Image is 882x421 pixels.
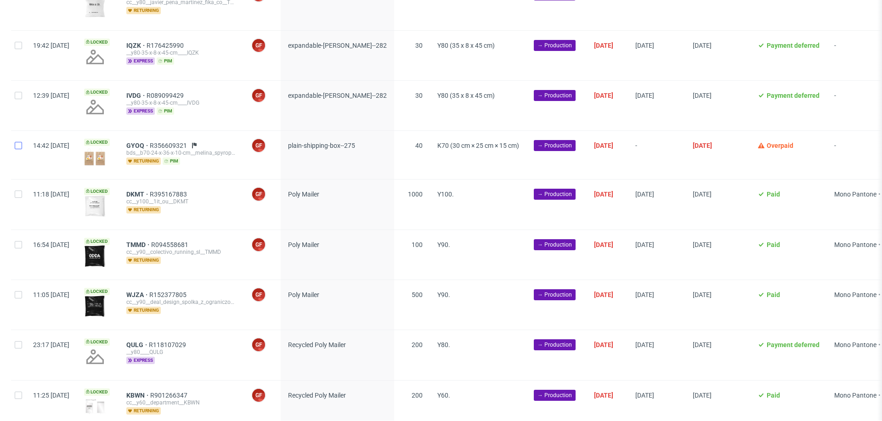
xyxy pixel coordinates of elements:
[126,341,149,348] a: QULG
[33,341,69,348] span: 23:17 [DATE]
[635,241,654,248] span: [DATE]
[126,191,150,198] a: DKMT
[412,241,423,248] span: 100
[84,338,110,346] span: Locked
[126,392,150,399] a: KBWN
[767,241,780,248] span: Paid
[252,139,265,152] figcaption: GF
[126,407,161,415] span: returning
[84,148,106,166] img: version_two_editor_design
[147,92,186,99] a: R089099429
[84,245,106,267] img: version_two_editor_design
[126,248,237,256] div: cc__y90__colectivo_running_sl__TMMD
[437,42,495,49] span: Y80 (35 x 8 x 45 cm)
[126,399,237,406] div: cc__y60__department__KBWN
[84,89,110,96] span: Locked
[84,238,110,245] span: Locked
[767,341,820,348] span: Payment deferred
[126,142,150,149] a: GYOQ
[126,42,147,49] a: IQZK
[33,241,69,248] span: 16:54 [DATE]
[157,107,174,115] span: pim
[147,42,186,49] span: R176425990
[126,99,237,107] div: __y80-35-x-8-x-45-cm____IVDG
[84,346,106,368] img: no_design.png
[834,241,876,248] span: Mono Pantone
[126,241,151,248] a: TMMD
[437,142,519,149] span: K70 (30 cm × 25 cm × 15 cm)
[693,42,712,49] span: [DATE]
[594,92,613,99] span: [DATE]
[288,191,319,198] span: Poly Mailer
[157,57,174,65] span: pim
[693,92,712,99] span: [DATE]
[437,341,450,348] span: Y80.
[767,392,780,399] span: Paid
[84,96,106,118] img: no_design.png
[126,291,149,298] a: WJZA
[594,142,613,149] span: [DATE]
[594,341,613,348] span: [DATE]
[126,57,155,65] span: express
[693,392,712,399] span: [DATE]
[537,190,572,198] span: → Production
[412,291,423,298] span: 500
[288,92,387,99] span: expandable-[PERSON_NAME]--282
[594,291,613,298] span: [DATE]
[150,191,189,198] span: R395167883
[252,238,265,251] figcaption: GF
[252,338,265,351] figcaption: GF
[126,357,155,364] span: express
[84,399,106,415] img: data
[252,389,265,402] figcaption: GF
[126,92,147,99] a: IVDG
[693,142,712,149] span: [DATE]
[767,92,820,99] span: Payment deferred
[150,392,189,399] a: R901266347
[537,291,572,299] span: → Production
[693,341,712,348] span: [DATE]
[635,341,654,348] span: [DATE]
[126,198,237,205] div: cc__y100__1it_ou__DKMT
[635,142,678,168] span: -
[693,191,712,198] span: [DATE]
[126,348,237,356] div: __y80____QULG
[437,191,454,198] span: Y100.
[33,291,69,298] span: 11:05 [DATE]
[635,191,654,198] span: [DATE]
[163,157,180,165] span: pim
[594,42,613,49] span: [DATE]
[149,291,188,298] span: R152377805
[693,241,712,248] span: [DATE]
[635,392,654,399] span: [DATE]
[412,341,423,348] span: 200
[834,191,876,198] span: Mono Pantone
[126,49,237,56] div: __y80-35-x-8-x-45-cm____IQZK
[126,149,237,157] div: bds__b70-24-x-36-x-10-cm__melina_spyropoulou__GYOQ
[415,42,423,49] span: 30
[33,142,69,149] span: 14:42 [DATE]
[84,388,110,396] span: Locked
[126,298,237,306] div: cc__y90__deal_design_spolka_z_ograniczona_odpowiedzialnoscia__WJZA
[537,41,572,50] span: → Production
[415,142,423,149] span: 40
[537,91,572,100] span: → Production
[252,39,265,52] figcaption: GF
[33,191,69,198] span: 11:18 [DATE]
[126,107,155,115] span: express
[126,157,161,165] span: returning
[149,341,188,348] a: R118107029
[288,142,355,149] span: plain-shipping-box--275
[437,291,450,298] span: Y90.
[33,392,69,399] span: 11:25 [DATE]
[151,241,190,248] a: R094558681
[84,288,110,295] span: Locked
